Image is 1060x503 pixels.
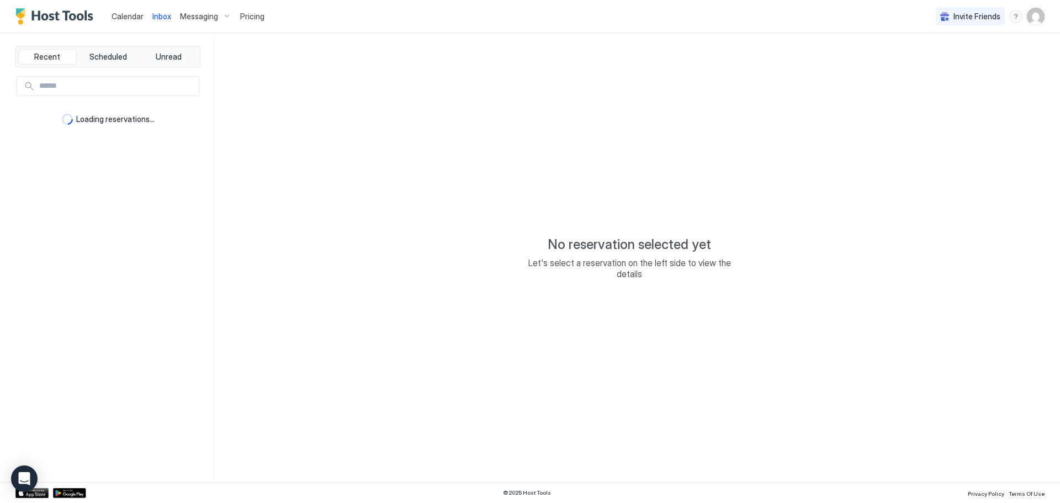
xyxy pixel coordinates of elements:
[112,12,144,21] span: Calendar
[968,490,1004,497] span: Privacy Policy
[15,488,49,498] a: App Store
[79,49,137,65] button: Scheduled
[15,46,200,67] div: tab-group
[11,465,38,492] div: Open Intercom Messenger
[112,10,144,22] a: Calendar
[152,10,171,22] a: Inbox
[89,52,127,62] span: Scheduled
[15,8,98,25] a: Host Tools Logo
[152,12,171,21] span: Inbox
[1027,8,1045,25] div: User profile
[76,114,155,124] span: Loading reservations...
[1009,487,1045,499] a: Terms Of Use
[180,12,218,22] span: Messaging
[968,487,1004,499] a: Privacy Policy
[139,49,198,65] button: Unread
[18,49,77,65] button: Recent
[240,12,264,22] span: Pricing
[503,489,551,496] span: © 2025 Host Tools
[156,52,182,62] span: Unread
[519,257,740,279] span: Let's select a reservation on the left side to view the details
[1009,10,1022,23] div: menu
[548,236,711,253] span: No reservation selected yet
[953,12,1000,22] span: Invite Friends
[35,77,199,96] input: Input Field
[53,488,86,498] a: Google Play Store
[34,52,60,62] span: Recent
[62,114,73,125] div: loading
[1009,490,1045,497] span: Terms Of Use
